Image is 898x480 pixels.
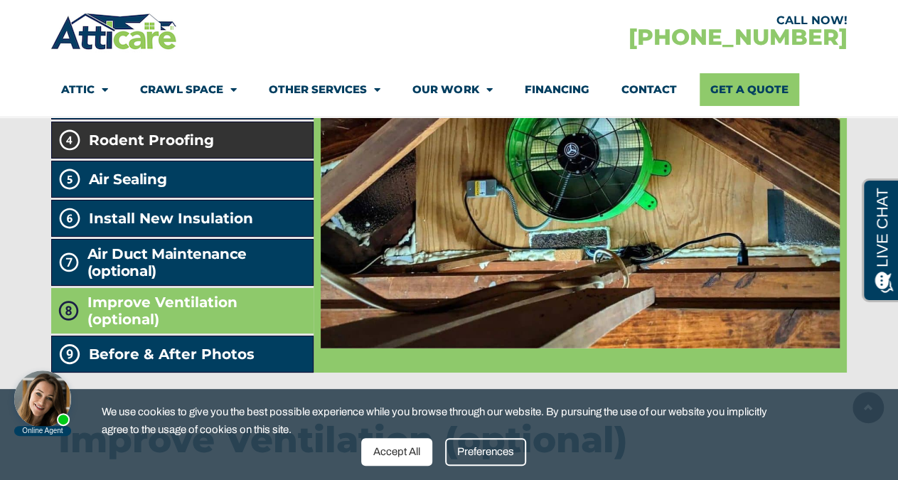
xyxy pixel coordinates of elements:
a: Our Work [412,73,492,106]
span: We use cookies to give you the best possible experience while you browse through our website. By ... [102,403,786,438]
div: Accept All [361,438,432,466]
h2: Air Sealing [89,171,167,188]
span: Opens a chat window [35,11,114,29]
a: Contact [621,73,676,106]
span: Rodent Proofing [89,132,214,149]
span: Install New Insulation [89,210,253,227]
span: Improve Ventilation (optional) [87,294,308,328]
div: Preferences [445,438,526,466]
h2: Air Duct Maintenance (optional) [87,245,307,279]
iframe: Chat Invitation [7,366,78,437]
a: Get A Quote [700,73,799,106]
a: Attic [61,73,108,106]
a: Crawl Space [140,73,237,106]
div: CALL NOW! [449,15,847,26]
a: Other Services [269,73,380,106]
span: Before & After Photos [89,346,255,363]
nav: Menu [61,73,836,106]
a: Financing [524,73,589,106]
